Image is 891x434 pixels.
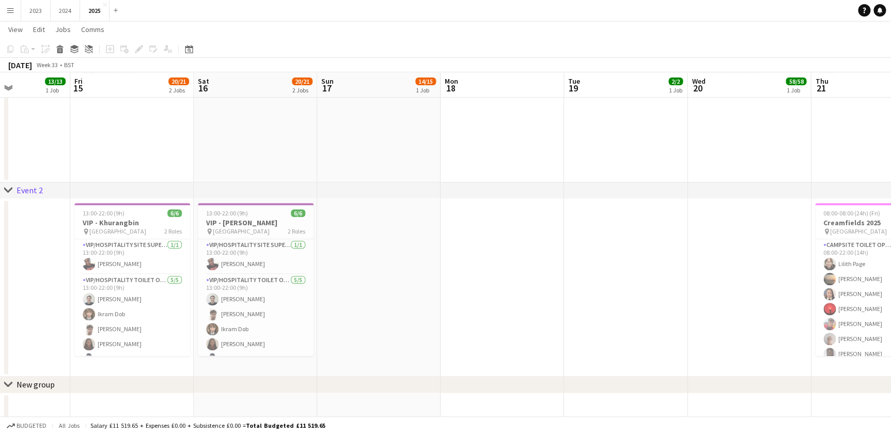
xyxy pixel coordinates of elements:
span: 20 [690,82,705,94]
div: 1 Job [416,86,435,94]
a: Edit [29,23,49,36]
span: 2 Roles [288,227,305,235]
app-card-role: VIP/Hospitality Site Supervisor1/113:00-22:00 (9h)[PERSON_NAME] [198,239,314,274]
div: New group [17,379,55,390]
span: 13/13 [45,78,66,85]
span: 14/15 [415,78,436,85]
a: Comms [77,23,108,36]
div: 2 Jobs [169,86,189,94]
span: 17 [320,82,334,94]
span: [GEOGRAPHIC_DATA] [830,227,887,235]
span: 20/21 [292,78,312,85]
span: Week 33 [34,61,60,69]
app-card-role: VIP/Hospitality Toilet Operative5/513:00-22:00 (9h)[PERSON_NAME]Ikram Dob[PERSON_NAME][PERSON_NAM... [74,274,190,369]
span: Fri [74,76,83,86]
span: 58/58 [786,78,806,85]
app-card-role: VIP/Hospitality Site Supervisor1/113:00-22:00 (9h)[PERSON_NAME] [74,239,190,274]
span: 15 [73,82,83,94]
a: Jobs [51,23,75,36]
div: Event 2 [17,185,43,195]
div: BST [64,61,74,69]
span: View [8,25,23,34]
span: 18 [443,82,458,94]
span: Jobs [55,25,71,34]
span: 13:00-22:00 (9h) [206,209,248,217]
span: Thu [815,76,828,86]
div: 2 Jobs [292,86,312,94]
span: 6/6 [167,209,182,217]
span: Edit [33,25,45,34]
span: All jobs [57,422,82,429]
span: 2 Roles [164,227,182,235]
span: 6/6 [291,209,305,217]
span: 19 [567,82,580,94]
span: 13:00-22:00 (9h) [83,209,124,217]
app-job-card: 13:00-22:00 (9h)6/6VIP - Khurangbin [GEOGRAPHIC_DATA]2 RolesVIP/Hospitality Site Supervisor1/113:... [74,203,190,356]
div: 1 Job [786,86,806,94]
app-job-card: 13:00-22:00 (9h)6/6VIP - [PERSON_NAME] [GEOGRAPHIC_DATA]2 RolesVIP/Hospitality Site Supervisor1/1... [198,203,314,356]
span: [GEOGRAPHIC_DATA] [89,227,146,235]
span: [GEOGRAPHIC_DATA] [213,227,270,235]
button: 2025 [80,1,110,21]
span: Budgeted [17,422,46,429]
button: 2024 [51,1,80,21]
div: 1 Job [45,86,65,94]
button: Budgeted [5,420,48,431]
a: View [4,23,27,36]
h3: VIP - [PERSON_NAME] [198,218,314,227]
span: Tue [568,76,580,86]
span: Sat [198,76,209,86]
app-card-role: VIP/Hospitality Toilet Operative5/513:00-22:00 (9h)[PERSON_NAME][PERSON_NAME]Ikram Dob[PERSON_NAM... [198,274,314,369]
span: 08:00-08:00 (24h) (Fri) [823,209,880,217]
span: Sun [321,76,334,86]
span: Total Budgeted £11 519.65 [246,422,325,429]
div: [DATE] [8,60,32,70]
span: 16 [196,82,209,94]
span: Wed [692,76,705,86]
div: Salary £11 519.65 + Expenses £0.00 + Subsistence £0.00 = [90,422,325,429]
button: 2023 [21,1,51,21]
span: 20/21 [168,78,189,85]
span: 21 [814,82,828,94]
div: 1 Job [669,86,682,94]
span: Mon [445,76,458,86]
span: 2/2 [668,78,683,85]
h3: VIP - Khurangbin [74,218,190,227]
span: Comms [81,25,104,34]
